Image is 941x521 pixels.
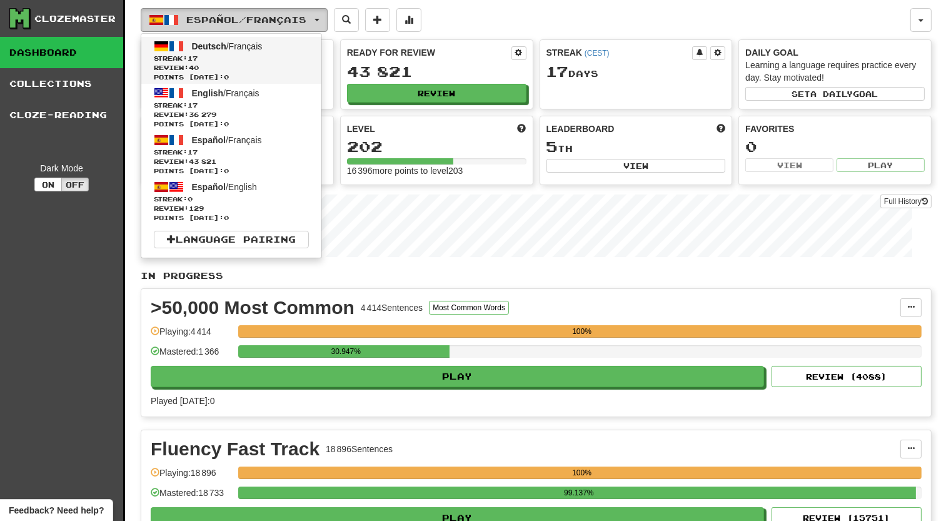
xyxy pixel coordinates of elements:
div: Daily Goal [745,46,925,59]
div: Day s [546,64,726,80]
span: Leaderboard [546,123,615,135]
button: Review [347,84,526,103]
span: This week in points, UTC [717,123,725,135]
div: 99.137% [242,487,915,499]
button: Most Common Words [429,301,509,315]
button: More stats [396,8,421,32]
a: English/FrançaisStreak:17 Review:36 279Points [DATE]:0 [141,84,321,131]
span: English [192,88,224,98]
div: >50,000 Most Common [151,298,355,317]
span: / Français [192,41,263,51]
div: 18 896 Sentences [326,443,393,455]
div: 4 414 Sentences [361,301,423,314]
button: View [745,158,833,172]
button: On [34,178,62,191]
span: a daily [811,89,853,98]
div: 43 821 [347,64,526,79]
span: 17 [546,63,569,80]
span: Review: 129 [154,204,309,213]
div: Playing: 18 896 [151,467,232,487]
span: 5 [546,138,558,155]
span: Points [DATE]: 0 [154,73,309,82]
div: 100% [242,467,922,479]
a: Español/EnglishStreak:0 Review:129Points [DATE]:0 [141,178,321,225]
div: Clozemaster [34,13,116,25]
div: 202 [347,139,526,154]
div: Mastered: 18 733 [151,487,232,507]
button: Search sentences [334,8,359,32]
span: Review: 36 279 [154,110,309,119]
span: 0 [188,195,193,203]
button: Español/Français [141,8,328,32]
span: / Français [192,88,259,98]
span: Level [347,123,375,135]
a: (CEST) [585,49,610,58]
span: Review: 43 821 [154,157,309,166]
span: Open feedback widget [9,504,104,517]
div: Streak [546,46,693,59]
a: Español/FrançaisStreak:17 Review:43 821Points [DATE]:0 [141,131,321,178]
div: Mastered: 1 366 [151,345,232,366]
span: Points [DATE]: 0 [154,166,309,176]
button: Play [837,158,925,172]
a: Full History [880,195,932,208]
div: Ready for Review [347,46,511,59]
span: Streak: [154,54,309,63]
div: Favorites [745,123,925,135]
a: Deutsch/FrançaisStreak:17 Review:40Points [DATE]:0 [141,37,321,84]
span: Deutsch [192,41,226,51]
span: Score more points to level up [518,123,526,135]
button: Review (4088) [772,366,922,387]
button: Off [61,178,89,191]
div: 16 396 more points to level 203 [347,164,526,177]
p: In Progress [141,270,932,282]
button: View [546,159,726,173]
div: 100% [242,325,922,338]
button: Seta dailygoal [745,87,925,101]
span: / English [192,182,257,192]
span: Review: 40 [154,63,309,73]
span: Played [DATE]: 0 [151,396,214,406]
div: Playing: 4 414 [151,325,232,346]
div: 30.947% [242,345,450,358]
span: Streak: [154,148,309,157]
span: Español / Français [187,14,307,25]
div: Dark Mode [9,162,114,175]
span: Español [192,135,226,145]
button: Play [151,366,764,387]
span: 17 [188,101,198,109]
span: Points [DATE]: 0 [154,213,309,223]
span: 17 [188,148,198,156]
span: / Français [192,135,262,145]
span: Points [DATE]: 0 [154,119,309,129]
div: th [546,139,726,155]
span: Español [192,182,226,192]
button: Add sentence to collection [365,8,390,32]
span: Streak: [154,195,309,204]
div: 0 [745,139,925,154]
span: 17 [188,54,198,62]
a: Language Pairing [154,231,309,248]
span: Streak: [154,101,309,110]
div: Learning a language requires practice every day. Stay motivated! [745,59,925,84]
div: Fluency Fast Track [151,440,320,458]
